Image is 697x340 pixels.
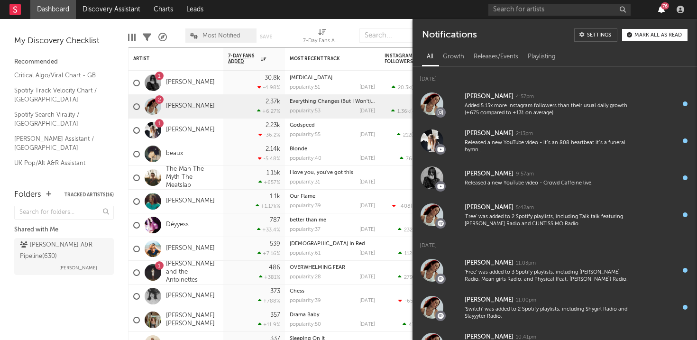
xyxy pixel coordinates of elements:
[290,99,455,104] a: Everything Changes (But I Won't) (ft. [PERSON_NAME] & Casey MQ)
[290,180,320,185] div: popularity: 31
[412,204,431,209] span: +0.97 %
[403,133,411,138] span: 212
[14,189,41,201] div: Folders
[359,156,375,161] div: [DATE]
[403,322,432,328] div: ( )
[413,233,697,252] div: [DATE]
[422,49,438,65] div: All
[290,298,321,303] div: popularity: 39
[290,194,315,199] a: Our Flame
[359,85,375,90] div: [DATE]
[266,170,280,176] div: 1.15k
[290,85,320,90] div: popularity: 51
[290,75,332,81] a: [MEDICAL_DATA]
[290,275,321,280] div: popularity: 28
[488,4,631,16] input: Search for artists
[359,322,375,327] div: [DATE]
[14,206,114,220] input: Search for folders...
[166,292,215,300] a: [PERSON_NAME]
[258,322,280,328] div: +11.9 %
[359,275,375,280] div: [DATE]
[409,322,415,328] span: 47
[290,147,307,152] a: Blonde
[258,179,280,185] div: +657 %
[465,168,514,180] div: [PERSON_NAME]
[303,36,341,47] div: 7-Day Fans Added (7-Day Fans Added)
[266,99,280,105] div: 2.37k
[516,260,536,267] div: 11:03pm
[258,132,280,138] div: -36.2 %
[143,24,151,51] div: Filters
[469,49,523,65] div: Releases/Events
[14,134,104,153] a: [PERSON_NAME] Assistant / [GEOGRAPHIC_DATA]
[359,180,375,185] div: [DATE]
[392,203,432,209] div: ( )
[404,275,413,280] span: 279
[290,218,326,223] a: better than me
[290,251,321,256] div: popularity: 61
[404,251,412,257] span: 112
[257,227,280,233] div: +33.4 %
[465,102,632,117] div: Added 5.15x more Instagram followers than their usual daily growth (+675 compared to +131 on aver...
[290,203,321,209] div: popularity: 39
[14,56,114,68] div: Recommended
[465,91,514,102] div: [PERSON_NAME]
[270,241,280,247] div: 539
[465,257,514,269] div: [PERSON_NAME]
[258,298,280,304] div: +788 %
[166,197,215,205] a: [PERSON_NAME]
[404,228,413,233] span: 232
[59,262,97,274] span: [PERSON_NAME]
[465,269,632,284] div: 'Free' was added to 3 Spotify playlists, including [PERSON_NAME] Radio, Mean girls Radio, and Phy...
[290,109,321,114] div: popularity: 53
[14,224,114,236] div: Shared with Me
[133,56,204,62] div: Artist
[398,227,432,233] div: ( )
[14,158,104,168] a: UK Pop/Alt A&R Assistant
[359,28,431,43] input: Search...
[516,130,533,138] div: 2:13pm
[398,85,411,91] span: 20.3k
[465,139,632,154] div: Released a new YouTube video - it’s an 808 heartbeat it’s a funeral hymn ..
[14,85,104,105] a: Spotify Track Velocity Chart / [GEOGRAPHIC_DATA]
[359,132,375,138] div: [DATE]
[166,150,183,158] a: beaux
[290,99,375,104] div: Everything Changes (But I Won't) (ft. Shygirl & Casey MQ)
[14,36,114,47] div: My Discovery Checklist
[622,29,688,41] button: Mark all as read
[465,213,632,228] div: 'Free' was added to 2 Spotify playlists, including Talk talk featuring [PERSON_NAME] Radio and CU...
[257,250,280,257] div: +7.16 %
[269,265,280,271] div: 486
[270,288,280,294] div: 373
[406,156,412,162] span: 76
[397,132,432,138] div: ( )
[166,221,189,229] a: Déyyess
[392,84,432,91] div: ( )
[290,289,304,294] a: Chess
[516,297,536,304] div: 11:00pm
[413,67,697,85] div: [DATE]
[465,294,514,306] div: [PERSON_NAME]
[413,289,697,326] a: [PERSON_NAME]11:00pm'Switch' was added to 2 Spotify playlists, including Shygirl Radio and Slayyy...
[257,84,280,91] div: -4.98 %
[661,2,669,9] div: 76
[166,165,219,190] a: The Man The Myth The Meatslab
[413,252,697,289] a: [PERSON_NAME]11:03pm'Free' was added to 3 Spotify playlists, including [PERSON_NAME] Radio, Mean ...
[290,227,321,232] div: popularity: 37
[516,171,534,178] div: 9:57am
[438,49,469,65] div: Growth
[290,147,375,152] div: Blonde
[413,122,697,159] a: [PERSON_NAME]2:13pmReleased a new YouTube video - it’s an 808 heartbeat it’s a funeral hymn ..
[290,75,375,81] div: Muse
[257,108,280,114] div: +6.27 %
[290,170,375,175] div: i love you, you've got this
[290,312,375,318] div: Drama Baby
[413,196,697,233] a: [PERSON_NAME]5:42am'Free' was added to 2 Spotify playlists, including Talk talk featuring [PERSON...
[465,202,514,213] div: [PERSON_NAME]
[359,298,375,303] div: [DATE]
[270,312,280,318] div: 357
[398,298,432,304] div: ( )
[290,123,375,128] div: Godspeed
[516,204,534,211] div: 5:42am
[290,289,375,294] div: Chess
